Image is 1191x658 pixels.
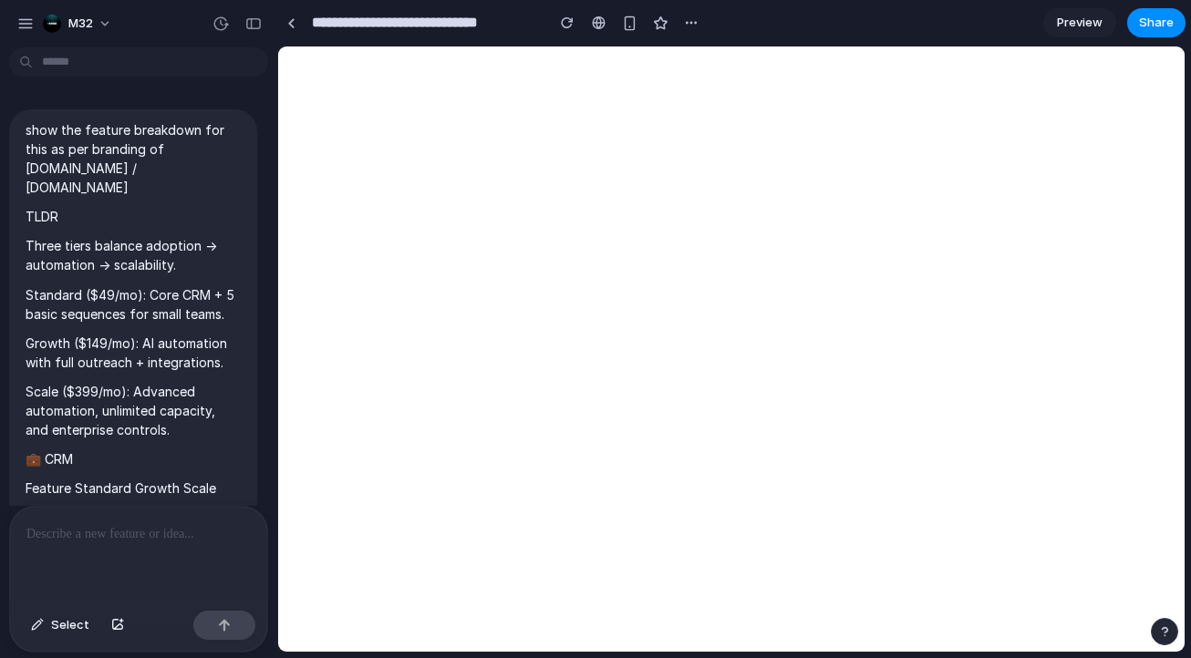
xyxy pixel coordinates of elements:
p: 💼 CRM [26,449,241,468]
span: Preview [1057,14,1103,32]
p: TLDR [26,207,241,226]
p: show the feature breakdown for this as per branding of [DOMAIN_NAME] / [DOMAIN_NAME] [26,120,241,197]
span: m32 [68,15,93,33]
button: Select [22,611,98,640]
button: m32 [36,9,121,38]
p: Growth ($149/mo): AI automation with full outreach + integrations. [26,334,241,372]
p: Feature Standard Growth Scale [26,478,241,498]
p: Scale ($399/mo): Advanced automation, unlimited capacity, and enterprise controls. [26,382,241,439]
span: Share [1139,14,1174,32]
p: Three tiers balance adoption → automation → scalability. [26,236,241,274]
a: Preview [1043,8,1116,37]
span: Select [51,616,89,634]
button: Share [1127,8,1186,37]
p: Standard ($49/mo): Core CRM + 5 basic sequences for small teams. [26,285,241,324]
